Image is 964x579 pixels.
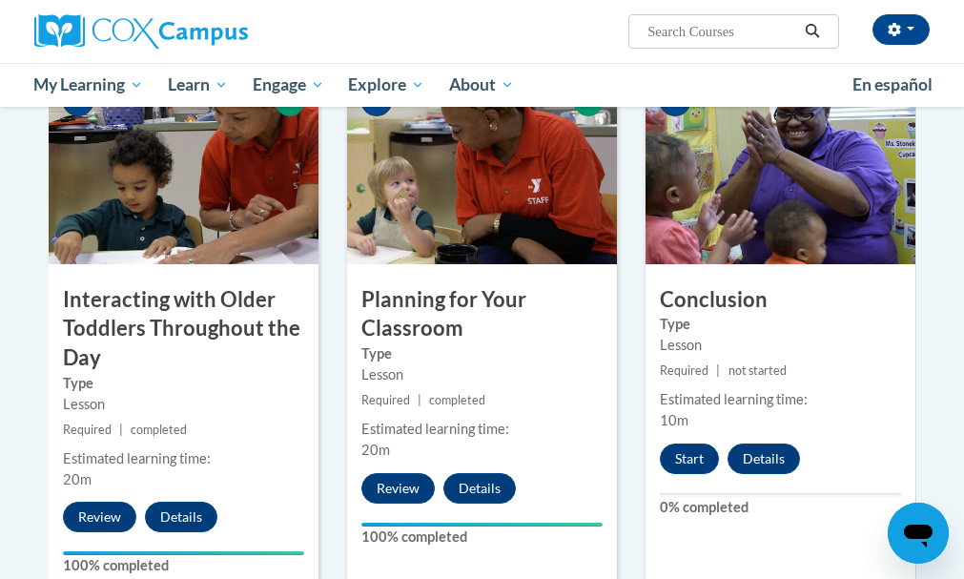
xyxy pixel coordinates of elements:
a: En español [840,65,945,105]
img: Course Image [49,73,318,264]
span: 20m [63,471,92,487]
button: Details [728,444,800,474]
label: Type [361,343,603,364]
span: completed [429,393,485,407]
a: Learn [155,63,240,107]
span: Required [660,363,708,378]
img: Course Image [347,73,617,264]
span: About [449,73,514,96]
div: Lesson [660,335,901,356]
span: En español [852,74,933,94]
div: Your progress [63,551,304,555]
span: Required [361,393,410,407]
h3: Planning for Your Classroom [347,285,617,344]
a: About [437,63,526,107]
label: 0% completed [660,497,901,518]
div: Your progress [361,523,603,527]
span: Explore [348,73,424,96]
button: Details [443,473,516,504]
span: My Learning [33,73,143,96]
span: | [418,393,421,407]
button: Search [798,20,827,43]
iframe: Button to launch messaging window [888,503,949,564]
img: Course Image [646,73,915,264]
span: | [119,423,123,437]
label: 100% completed [361,527,603,548]
button: Review [361,473,435,504]
h3: Conclusion [646,285,915,315]
h3: Interacting with Older Toddlers Throughout the Day [49,285,318,373]
div: Estimated learning time: [361,419,603,440]
span: | [716,363,720,378]
div: Estimated learning time: [660,389,901,410]
div: Main menu [20,63,945,107]
a: Explore [336,63,437,107]
input: Search Courses [646,20,798,43]
button: Account Settings [872,14,930,45]
label: Type [660,314,901,335]
button: Review [63,502,136,532]
span: 20m [361,442,390,458]
div: Lesson [361,364,603,385]
span: 10m [660,412,688,428]
span: completed [131,423,187,437]
img: Cox Campus [34,14,248,49]
span: not started [728,363,787,378]
button: Start [660,444,719,474]
label: 100% completed [63,555,304,576]
span: Engage [253,73,324,96]
label: Type [63,373,304,394]
a: My Learning [22,63,156,107]
div: Lesson [63,394,304,415]
a: Engage [240,63,337,107]
button: Details [145,502,217,532]
span: Learn [168,73,228,96]
span: Required [63,423,112,437]
div: Estimated learning time: [63,448,304,469]
a: Cox Campus [34,14,314,49]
